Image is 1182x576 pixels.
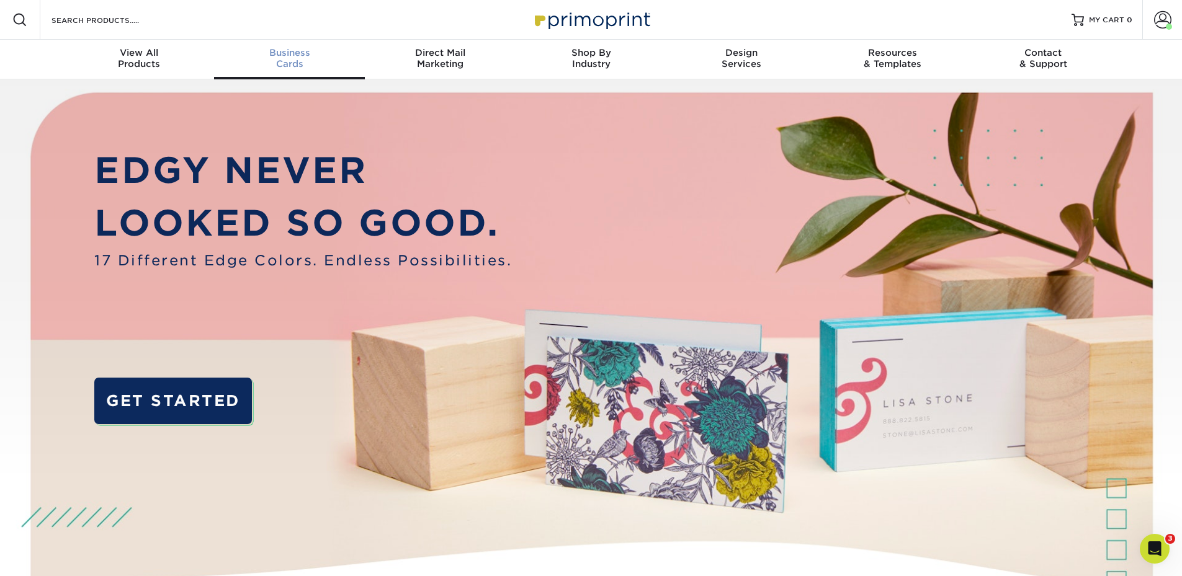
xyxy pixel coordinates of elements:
[529,6,653,33] img: Primoprint
[50,12,171,27] input: SEARCH PRODUCTS.....
[516,40,666,79] a: Shop ByIndustry
[365,47,516,58] span: Direct Mail
[214,40,365,79] a: BusinessCards
[817,47,968,58] span: Resources
[968,40,1119,79] a: Contact& Support
[365,47,516,69] div: Marketing
[214,47,365,69] div: Cards
[365,40,516,79] a: Direct MailMarketing
[64,47,215,69] div: Products
[1127,16,1132,24] span: 0
[968,47,1119,58] span: Contact
[1140,534,1170,564] iframe: Intercom live chat
[666,47,817,58] span: Design
[666,47,817,69] div: Services
[817,40,968,79] a: Resources& Templates
[666,40,817,79] a: DesignServices
[1165,534,1175,544] span: 3
[516,47,666,69] div: Industry
[817,47,968,69] div: & Templates
[516,47,666,58] span: Shop By
[1089,15,1124,25] span: MY CART
[968,47,1119,69] div: & Support
[64,40,215,79] a: View AllProducts
[214,47,365,58] span: Business
[64,47,215,58] span: View All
